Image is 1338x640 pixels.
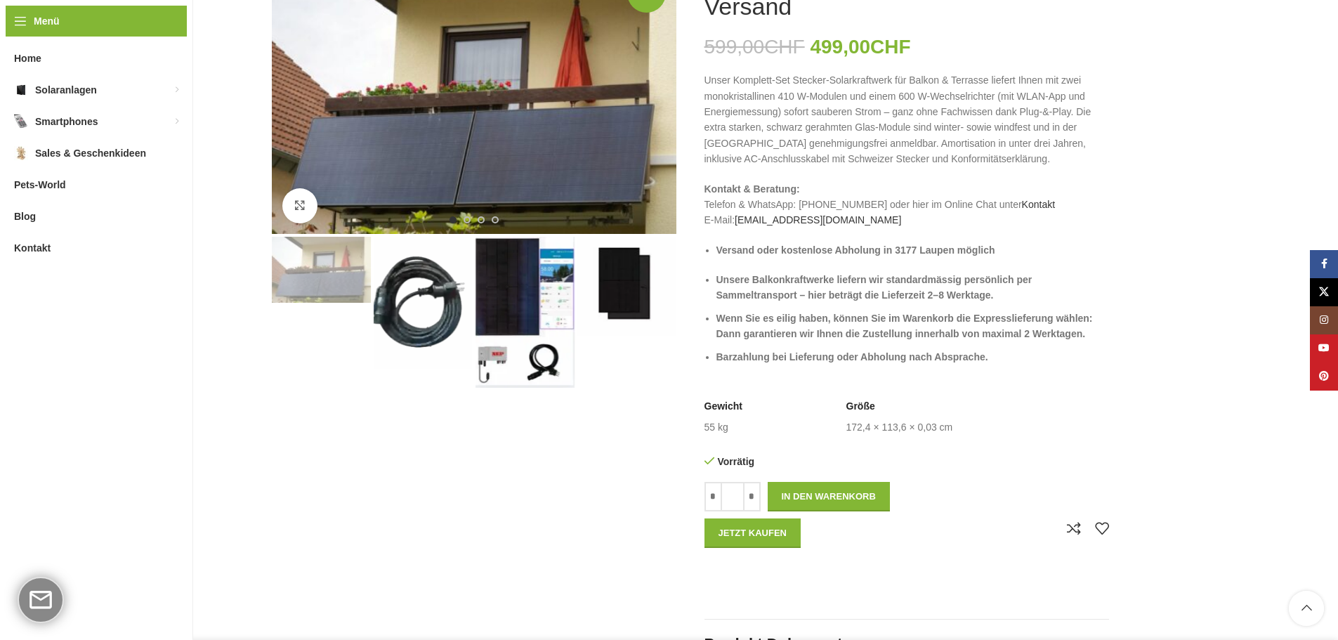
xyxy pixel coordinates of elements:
[704,421,728,435] td: 55 kg
[14,146,28,160] img: Sales & Geschenkideen
[35,109,98,134] span: Smartphones
[14,235,51,261] span: Kontakt
[716,274,1032,301] strong: Unsere Balkonkraftwerke liefern wir standardmässig persönlich per Sammeltransport – hier beträgt ...
[474,237,576,388] div: 3 / 4
[716,313,1093,339] strong: Wenn Sie es eilig haben, können Sie im Warenkorb die Expresslieferung wählen: Dann garantieren wi...
[272,237,371,303] img: Balkonkraftwerk 600/810 Watt inkl. Versand
[704,181,1109,228] p: Telefon & WhatsApp: [PHONE_NUMBER] oder hier im Online Chat unter E-Mail:
[704,183,800,195] strong: Kontakt & Beratung:
[716,244,995,256] strong: Versand oder kostenlose Abholung in 3177 Laupen möglich
[846,400,875,414] span: Größe
[464,216,471,223] li: Go to slide 2
[14,46,41,71] span: Home
[1310,278,1338,306] a: X Social Link
[1310,334,1338,363] a: YouTube Social Link
[34,13,60,29] span: Menü
[702,555,903,594] iframe: Sicherer Rahmen für schnelle Bezahlvorgänge
[704,518,801,548] button: Jetzt kaufen
[478,216,485,223] li: Go to slide 3
[1289,591,1324,626] a: Scroll to top button
[577,237,676,336] img: Balkonkraftwerk 600/810 Watt inkl. Versand – Bild 4
[704,36,805,58] bdi: 599,00
[704,455,900,468] p: Vorrätig
[35,77,97,103] span: Solaranlagen
[576,237,678,336] div: 4 / 4
[1022,199,1055,210] a: Kontakt
[716,351,988,363] strong: Barzahlung bei Lieferung oder Abholung nach Absprache.
[374,237,473,369] img: Balkonkraftwerk 600/810 Watt inkl. Versand – Bild 2
[14,204,36,229] span: Blog
[704,400,742,414] span: Gewicht
[14,115,28,129] img: Smartphones
[870,36,911,58] span: CHF
[14,83,28,97] img: Solaranlagen
[14,172,66,197] span: Pets-World
[722,482,743,511] input: Produktmenge
[475,237,575,388] img: Balkonkraftwerk 600/810 Watt inkl. Versand – Bild 3
[735,214,901,226] a: [EMAIL_ADDRESS][DOMAIN_NAME]
[846,421,953,435] td: 172,4 × 113,6 × 0,03 cm
[450,216,457,223] li: Go to slide 1
[35,141,146,166] span: Sales & Geschenkideen
[704,72,1109,166] p: Unser Komplett-Set Stecker-Solarkraftwerk für Balkon & Terrasse liefert Ihnen mit zwei monokrista...
[492,216,499,223] li: Go to slide 4
[270,237,372,303] div: 1 / 4
[768,482,890,511] button: In den Warenkorb
[1310,363,1338,391] a: Pinterest Social Link
[1310,306,1338,334] a: Instagram Social Link
[764,36,805,58] span: CHF
[372,237,474,369] div: 2 / 4
[704,400,1109,434] table: Produktdetails
[810,36,910,58] bdi: 499,00
[1310,250,1338,278] a: Facebook Social Link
